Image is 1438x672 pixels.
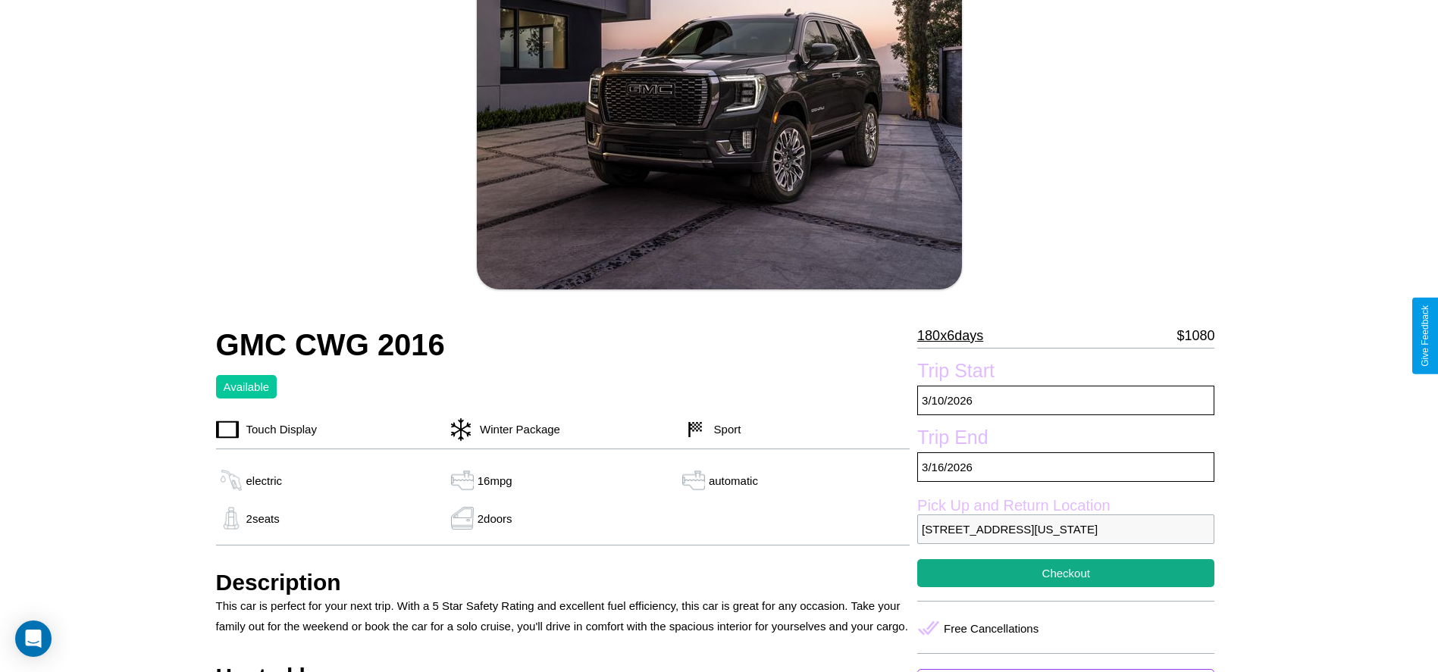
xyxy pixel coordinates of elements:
[216,595,910,636] p: This car is perfect for your next trip. With a 5 Star Safety Rating and excellent fuel efficiency...
[447,469,478,492] img: gas
[1420,305,1430,367] div: Give Feedback
[216,570,910,595] h3: Description
[246,508,280,529] p: 2 seats
[472,419,560,439] p: Winter Package
[917,514,1214,544] p: [STREET_ADDRESS][US_STATE]
[15,620,52,657] div: Open Intercom Messenger
[944,618,1039,639] p: Free Cancellations
[917,559,1214,587] button: Checkout
[224,377,270,397] p: Available
[1176,323,1214,348] p: $ 1080
[239,419,317,439] p: Touch Display
[678,469,709,492] img: gas
[709,470,758,491] p: automatic
[917,360,1214,386] label: Trip Start
[706,419,741,439] p: Sport
[917,323,983,348] p: 180 x 6 days
[216,328,910,362] h2: GMC CWG 2016
[478,508,512,529] p: 2 doors
[447,507,478,530] img: gas
[216,469,246,492] img: gas
[478,470,512,491] p: 16 mpg
[917,427,1214,452] label: Trip End
[917,452,1214,482] p: 3 / 16 / 2026
[917,497,1214,514] label: Pick Up and Return Location
[917,386,1214,415] p: 3 / 10 / 2026
[246,470,283,491] p: electric
[216,507,246,530] img: gas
